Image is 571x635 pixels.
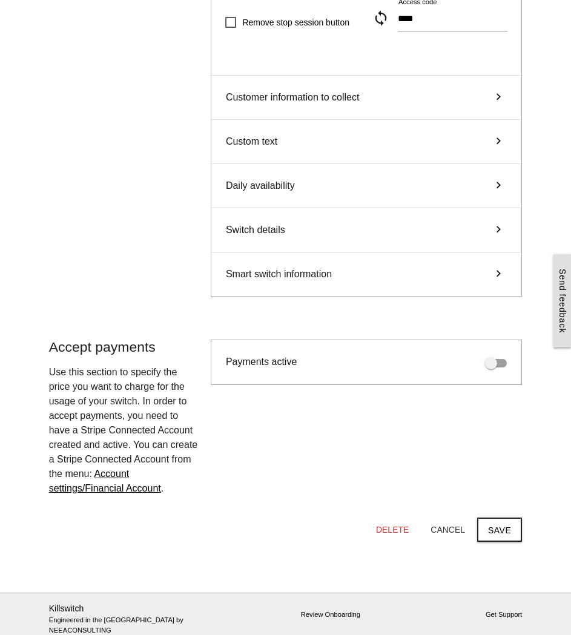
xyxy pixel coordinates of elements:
a: Killswitch [49,604,84,613]
i: keyboard_arrow_right [490,179,507,193]
span: Customer information to collect [226,90,360,105]
span: Daily availability [226,179,295,193]
i: keyboard_arrow_right [490,90,507,105]
button: Cancel [421,519,475,541]
span: Smart switch information [226,267,332,281]
i: keyboard_arrow_right [490,223,507,237]
a: / [49,469,161,493]
span: Payments active [226,357,297,367]
a: Review Onboarding [301,611,360,618]
span: Switch details [226,223,285,237]
i: keyboard_arrow_right [490,267,507,281]
button: Save [477,518,522,542]
button: Delete [366,519,418,541]
span: Accept payments [49,339,156,355]
i: sync [372,10,398,27]
p: . [49,365,199,496]
span: Use this section to specify the price you want to charge for the usage of your switch. In order t... [49,367,198,479]
a: Get Support [486,611,522,618]
span: Financial Account [85,483,160,493]
i: keyboard_arrow_right [490,134,507,149]
a: Send feedback [553,254,571,347]
span: Remove stop session button [225,15,349,30]
span: Custom text [226,134,277,149]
